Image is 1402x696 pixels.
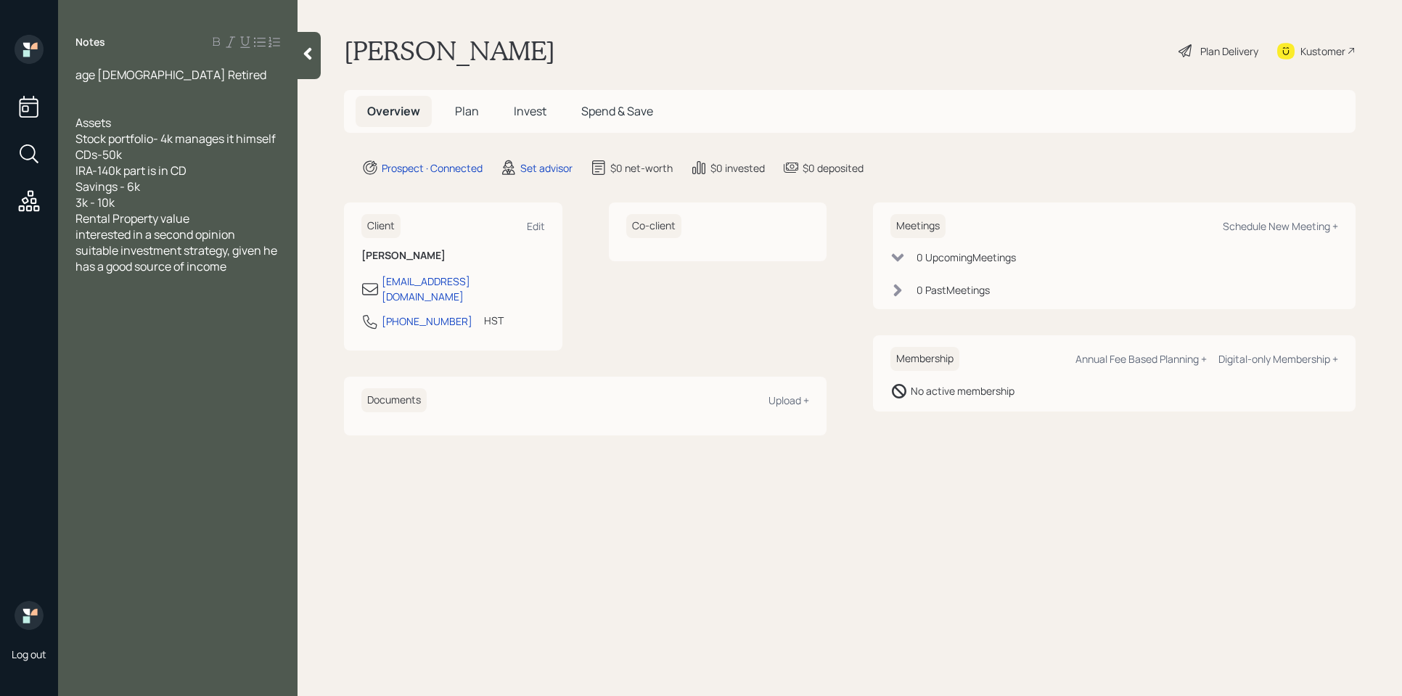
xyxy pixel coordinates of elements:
h6: Membership [890,347,959,371]
h6: Co-client [626,214,681,238]
h6: Documents [361,388,427,412]
div: Set advisor [520,160,573,176]
span: CDs-50k [75,147,122,163]
img: retirable_logo.png [15,601,44,630]
div: $0 invested [710,160,765,176]
span: Plan [455,103,479,119]
div: [PHONE_NUMBER] [382,314,472,329]
span: Spend & Save [581,103,653,119]
div: Plan Delivery [1200,44,1258,59]
div: Prospect · Connected [382,160,483,176]
span: Rental Property value [75,210,189,226]
span: interested in a second opinion [75,226,235,242]
div: $0 net-worth [610,160,673,176]
div: Schedule New Meeting + [1223,219,1338,233]
span: Assets [75,115,111,131]
div: Digital-only Membership + [1218,352,1338,366]
div: $0 deposited [803,160,864,176]
h6: Client [361,214,401,238]
span: suitable investment strategy, given he has a good source of income [75,242,279,274]
h6: [PERSON_NAME] [361,250,545,262]
span: IRA-140k part is in CD [75,163,186,179]
div: 0 Past Meeting s [917,282,990,298]
span: age [DEMOGRAPHIC_DATA] Retired [75,67,266,83]
div: No active membership [911,383,1014,398]
div: [EMAIL_ADDRESS][DOMAIN_NAME] [382,274,545,304]
div: Kustomer [1300,44,1345,59]
div: HST [484,313,504,328]
span: Stock portfolio- 4k manages it himself [75,131,276,147]
h1: [PERSON_NAME] [344,35,555,67]
div: Annual Fee Based Planning + [1075,352,1207,366]
div: Upload + [768,393,809,407]
span: 3k - 10k [75,195,115,210]
span: Savings - 6k [75,179,140,195]
div: Edit [527,219,545,233]
label: Notes [75,35,105,49]
span: Invest [514,103,546,119]
h6: Meetings [890,214,946,238]
span: Overview [367,103,420,119]
div: Log out [12,647,46,661]
div: 0 Upcoming Meeting s [917,250,1016,265]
